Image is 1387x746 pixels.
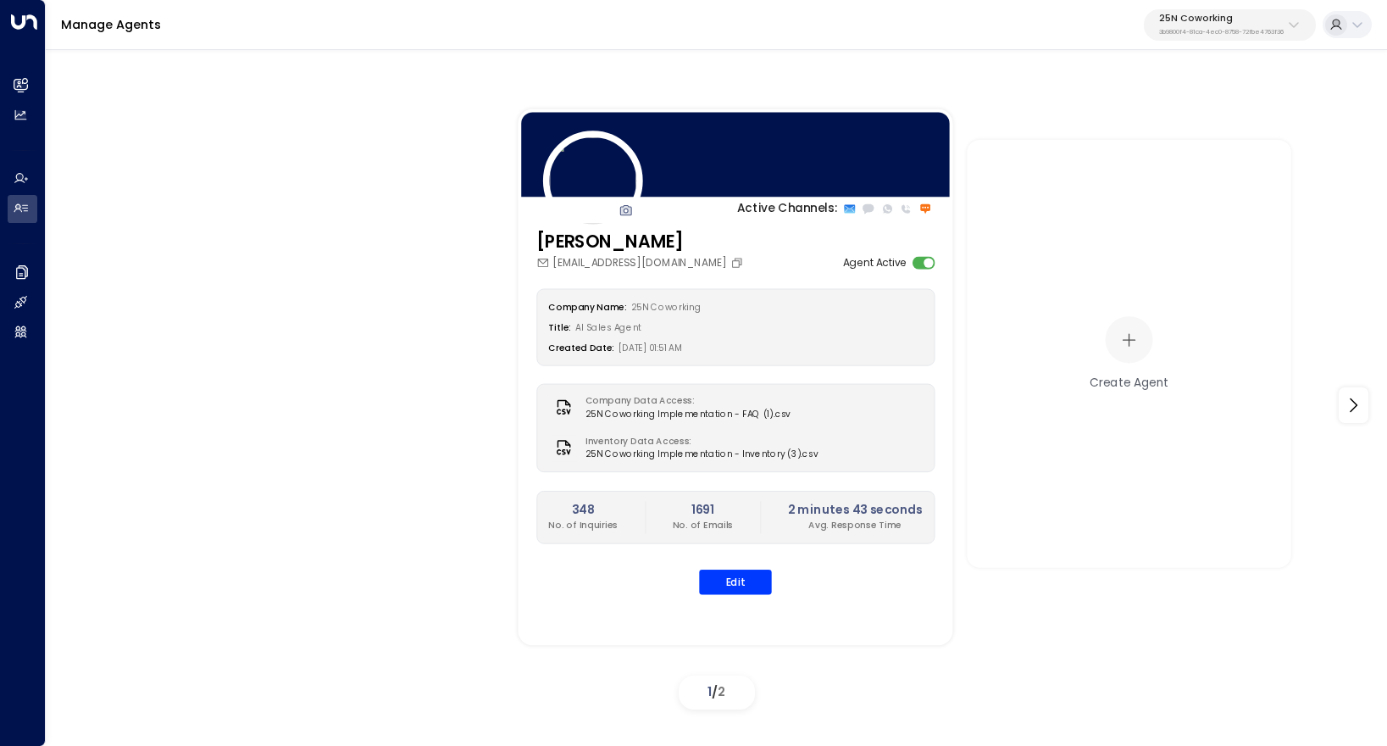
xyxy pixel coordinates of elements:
p: Avg. Response Time [788,519,923,532]
span: AI Sales Agent [575,321,641,333]
h2: 348 [548,501,618,519]
label: Agent Active [843,255,907,270]
div: Create Agent [1089,374,1168,392]
label: Title: [548,321,571,333]
span: 2 [718,683,725,700]
h2: 2 minutes 43 seconds [788,501,923,519]
div: [EMAIL_ADDRESS][DOMAIN_NAME] [536,255,746,270]
label: Inventory Data Access: [585,435,811,448]
span: 1 [707,683,712,700]
p: No. of Emails [673,519,733,532]
label: Company Data Access: [585,395,784,408]
span: 25N Coworking Implementation - Inventory (3).csv [585,448,818,461]
h3: [PERSON_NAME] [536,229,746,255]
p: 25N Coworking [1159,14,1284,24]
p: Active Channels: [737,200,837,218]
label: Created Date: [548,342,614,354]
img: 84_headshot.jpg [543,131,643,231]
label: Company Name: [548,302,626,314]
button: 25N Coworking3b9800f4-81ca-4ec0-8758-72fbe4763f36 [1144,9,1316,41]
div: / [679,676,755,710]
p: No. of Inquiries [548,519,618,532]
h2: 1691 [673,501,733,519]
span: 25N Coworking Implementation - FAQ (1).csv [585,408,791,420]
span: [DATE] 01:51 AM [619,342,682,354]
button: Edit [699,570,772,595]
a: Manage Agents [61,16,161,33]
span: 25N Coworking [631,302,702,314]
button: Copy [730,257,746,270]
p: 3b9800f4-81ca-4ec0-8758-72fbe4763f36 [1159,29,1284,36]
